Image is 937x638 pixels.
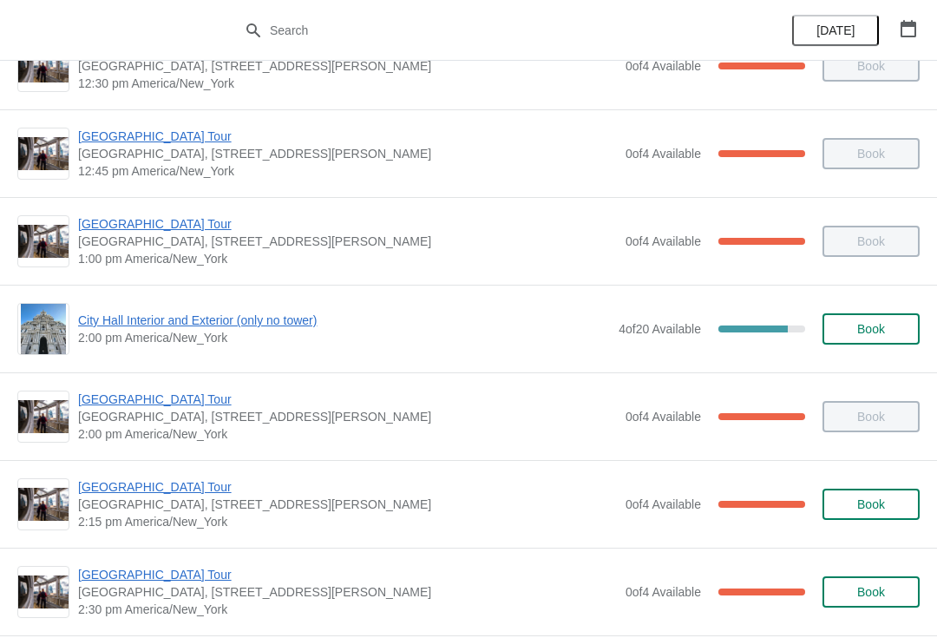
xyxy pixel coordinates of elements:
img: City Hall Tower Tour | City Hall Visitor Center, 1400 John F Kennedy Boulevard Suite 121, Philade... [18,49,69,83]
span: 12:45 pm America/New_York [78,162,617,180]
button: Book [822,489,920,520]
span: Book [857,497,885,511]
img: City Hall Tower Tour | City Hall Visitor Center, 1400 John F Kennedy Boulevard Suite 121, Philade... [18,400,69,434]
span: Book [857,585,885,599]
span: Book [857,322,885,336]
span: 2:15 pm America/New_York [78,513,617,530]
span: [GEOGRAPHIC_DATA] Tour [78,215,617,233]
img: City Hall Interior and Exterior (only no tower) | | 2:00 pm America/New_York [21,304,67,354]
span: [GEOGRAPHIC_DATA] Tour [78,391,617,408]
span: 2:00 pm America/New_York [78,329,610,346]
span: 4 of 20 Available [619,322,701,336]
span: [GEOGRAPHIC_DATA], [STREET_ADDRESS][PERSON_NAME] [78,233,617,250]
span: 0 of 4 Available [626,410,701,424]
span: 0 of 4 Available [626,147,701,161]
button: Book [822,313,920,345]
span: [GEOGRAPHIC_DATA], [STREET_ADDRESS][PERSON_NAME] [78,145,617,162]
input: Search [269,15,703,46]
span: 0 of 4 Available [626,59,701,73]
span: 2:30 pm America/New_York [78,601,617,618]
img: City Hall Tower Tour | City Hall Visitor Center, 1400 John F Kennedy Boulevard Suite 121, Philade... [18,225,69,259]
span: 0 of 4 Available [626,585,701,599]
span: [GEOGRAPHIC_DATA], [STREET_ADDRESS][PERSON_NAME] [78,57,617,75]
span: 1:00 pm America/New_York [78,250,617,267]
span: 0 of 4 Available [626,497,701,511]
span: 0 of 4 Available [626,234,701,248]
span: [GEOGRAPHIC_DATA], [STREET_ADDRESS][PERSON_NAME] [78,496,617,513]
span: 12:30 pm America/New_York [78,75,617,92]
span: [GEOGRAPHIC_DATA], [STREET_ADDRESS][PERSON_NAME] [78,583,617,601]
span: [DATE] [816,23,855,37]
button: Book [822,576,920,608]
span: [GEOGRAPHIC_DATA] Tour [78,478,617,496]
button: [DATE] [792,15,879,46]
span: [GEOGRAPHIC_DATA] Tour [78,128,617,145]
span: [GEOGRAPHIC_DATA] Tour [78,566,617,583]
span: 2:00 pm America/New_York [78,425,617,443]
img: City Hall Tower Tour | City Hall Visitor Center, 1400 John F Kennedy Boulevard Suite 121, Philade... [18,488,69,522]
img: City Hall Tower Tour | City Hall Visitor Center, 1400 John F Kennedy Boulevard Suite 121, Philade... [18,137,69,171]
span: City Hall Interior and Exterior (only no tower) [78,312,610,329]
img: City Hall Tower Tour | City Hall Visitor Center, 1400 John F Kennedy Boulevard Suite 121, Philade... [18,576,69,609]
span: [GEOGRAPHIC_DATA], [STREET_ADDRESS][PERSON_NAME] [78,408,617,425]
